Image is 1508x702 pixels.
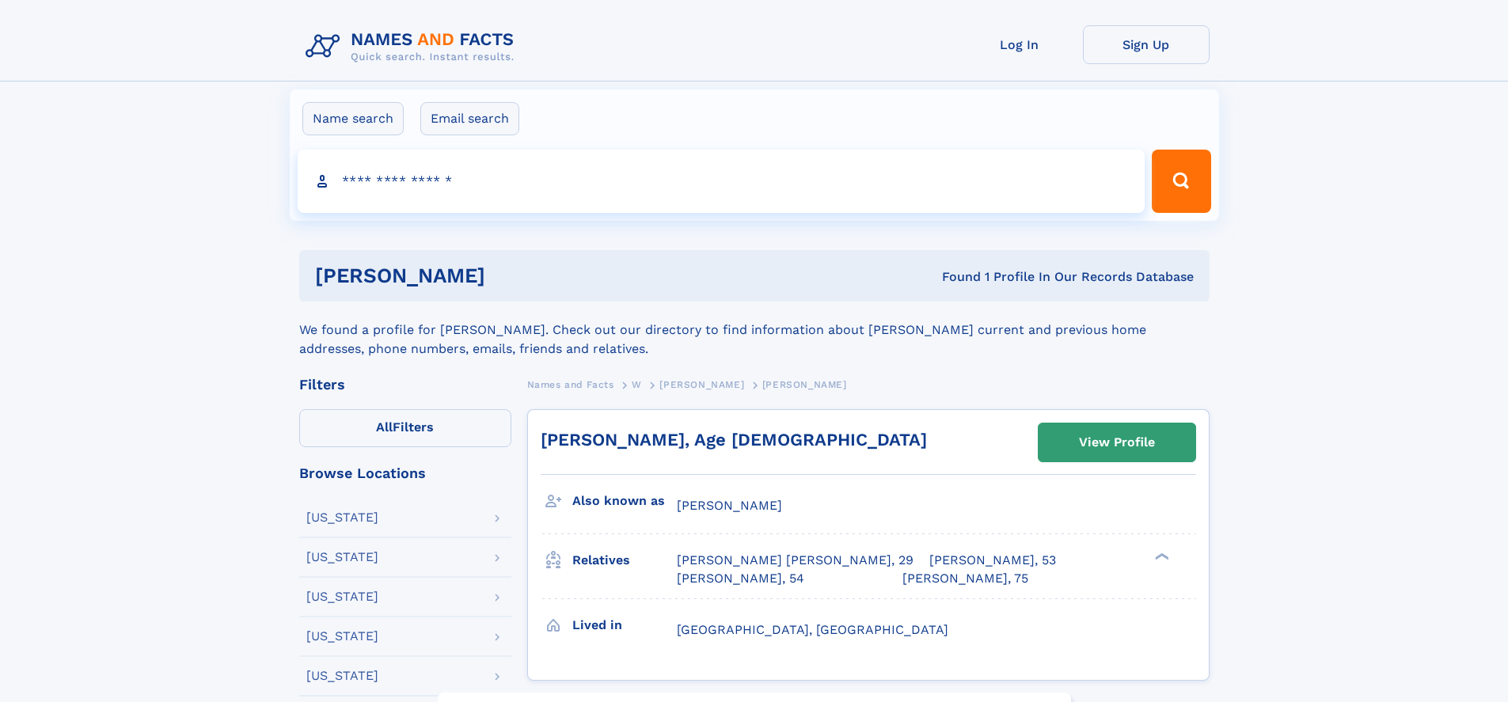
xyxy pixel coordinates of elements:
[572,612,677,639] h3: Lived in
[713,268,1194,286] div: Found 1 Profile In Our Records Database
[527,374,614,394] a: Names and Facts
[659,379,744,390] span: [PERSON_NAME]
[302,102,404,135] label: Name search
[420,102,519,135] label: Email search
[306,670,378,682] div: [US_STATE]
[572,488,677,514] h3: Also known as
[1152,150,1210,213] button: Search Button
[677,552,914,569] a: [PERSON_NAME] [PERSON_NAME], 29
[299,378,511,392] div: Filters
[298,150,1145,213] input: search input
[956,25,1083,64] a: Log In
[632,374,642,394] a: W
[376,419,393,434] span: All
[306,630,378,643] div: [US_STATE]
[677,622,948,637] span: [GEOGRAPHIC_DATA], [GEOGRAPHIC_DATA]
[306,590,378,603] div: [US_STATE]
[306,511,378,524] div: [US_STATE]
[299,302,1210,359] div: We found a profile for [PERSON_NAME]. Check out our directory to find information about [PERSON_N...
[299,409,511,447] label: Filters
[315,266,714,286] h1: [PERSON_NAME]
[1151,552,1170,562] div: ❯
[659,374,744,394] a: [PERSON_NAME]
[677,570,804,587] a: [PERSON_NAME], 54
[541,430,927,450] a: [PERSON_NAME], Age [DEMOGRAPHIC_DATA]
[762,379,847,390] span: [PERSON_NAME]
[306,551,378,563] div: [US_STATE]
[902,570,1028,587] a: [PERSON_NAME], 75
[299,466,511,480] div: Browse Locations
[632,379,642,390] span: W
[572,547,677,574] h3: Relatives
[1039,423,1195,461] a: View Profile
[1083,25,1210,64] a: Sign Up
[1079,424,1155,461] div: View Profile
[677,498,782,513] span: [PERSON_NAME]
[929,552,1056,569] a: [PERSON_NAME], 53
[299,25,527,68] img: Logo Names and Facts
